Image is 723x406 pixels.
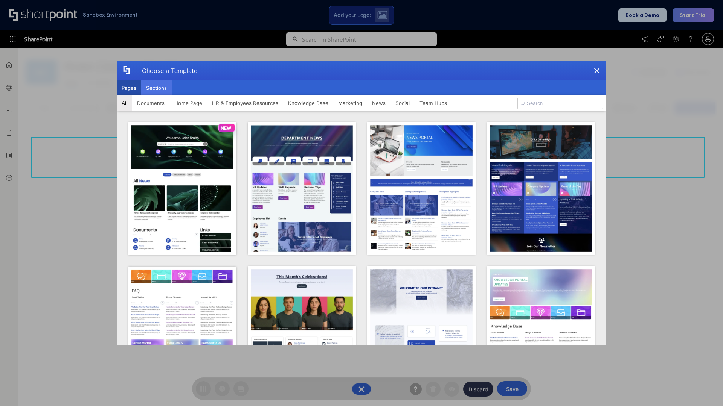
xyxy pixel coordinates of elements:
[517,98,603,109] input: Search
[169,95,207,111] button: Home Page
[685,370,723,406] iframe: Chat Widget
[283,95,333,111] button: Knowledge Base
[141,80,172,95] button: Sections
[415,95,452,111] button: Team Hubs
[367,95,390,111] button: News
[221,125,233,131] p: NEW!
[117,95,132,111] button: All
[117,61,606,345] div: template selector
[117,80,141,95] button: Pages
[333,95,367,111] button: Marketing
[390,95,415,111] button: Social
[136,61,197,80] div: Choose a Template
[207,95,283,111] button: HR & Employees Resources
[132,95,169,111] button: Documents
